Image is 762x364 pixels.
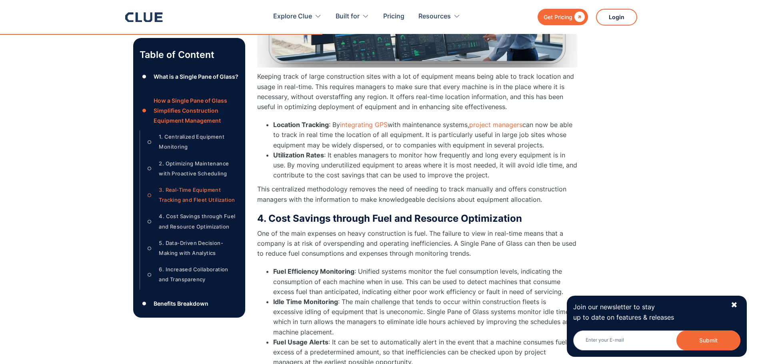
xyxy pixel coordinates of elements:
[140,105,149,117] div: ●
[145,185,239,205] a: ○3. Real-Time Equipment Tracking and Fleet Utilization
[572,12,585,22] div: 
[273,297,577,337] li: : The main challenge that tends to occur within construction fleets is excessive idling of equipm...
[273,150,577,181] li: : It enables managers to monitor how frequently and long every equipment is in use. By moving und...
[273,4,322,29] div: Explore Clue
[383,4,404,29] a: Pricing
[145,159,239,179] a: ○2. Optimizing Maintenance with Proactive Scheduling
[145,242,154,254] div: ○
[273,120,577,150] li: : By with maintenance systems, can now be able to track in real time the location of all equipmen...
[596,9,637,26] a: Login
[145,136,154,148] div: ○
[676,330,740,350] button: Submit
[159,212,238,232] div: 4. Cost Savings through Fuel and Resource Optimization
[538,9,588,25] a: Get Pricing
[159,265,238,284] div: 6. Increased Collaboration and Transparency
[145,238,239,258] a: ○5. Data-Driven Decision-Making with Analytics
[145,189,154,201] div: ○
[140,95,239,126] a: ●How a Single Pane of Glass Simplifies Construction Equipment Management
[145,132,239,152] a: ○1. Centralized Equipment Monitoring
[273,338,328,346] strong: Fuel Usage Alerts
[140,298,149,310] div: ●
[418,4,460,29] div: Resources
[273,4,312,29] div: Explore Clue
[145,269,154,281] div: ○
[573,302,724,322] p: Join our newsletter to stay up to date on features & releases
[145,216,154,228] div: ○
[140,48,239,61] p: Table of Content
[418,4,451,29] div: Resources
[154,298,208,308] div: Benefits Breakdown
[154,72,238,82] div: What is a Single Pane of Glass?
[145,265,239,284] a: ○6. Increased Collaboration and Transparency
[257,72,577,112] p: Keeping track of large construction sites with a lot of equipment means being able to track locat...
[159,132,238,152] div: 1. Centralized Equipment Monitoring
[257,213,577,225] h3: 4. Cost Savings through Fuel and Resource Optimization
[544,12,572,22] div: Get Pricing
[257,184,577,204] p: This centralized methodology removes the need of needing to track manually and offers constructio...
[159,238,238,258] div: 5. Data-Driven Decision-Making with Analytics
[273,298,338,306] strong: Idle Time Monitoring
[140,71,239,83] a: ●What is a Single Pane of Glass?
[159,185,238,205] div: 3. Real-Time Equipment Tracking and Fleet Utilization
[273,267,577,297] li: : Unified systems monitor the fuel consumption levels, indicating the consumption of each machine...
[469,121,522,129] a: project managers
[154,95,238,126] div: How a Single Pane of Glass Simplifies Construction Equipment Management
[273,267,354,275] strong: Fuel Efficiency Monitoring
[145,212,239,232] a: ○4. Cost Savings through Fuel and Resource Optimization
[257,229,577,259] p: One of the main expenses on heavy construction is fuel. The failure to view in real-time means th...
[273,151,324,159] strong: Utilization Rates
[145,163,154,175] div: ○
[140,298,239,310] a: ●Benefits Breakdown
[731,300,738,310] div: ✖
[336,4,369,29] div: Built for
[336,4,360,29] div: Built for
[273,121,329,129] strong: Location Tracking
[159,159,238,179] div: 2. Optimizing Maintenance with Proactive Scheduling
[573,330,740,350] input: Enter your E-mail
[140,71,149,83] div: ●
[340,121,388,129] a: integrating GPS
